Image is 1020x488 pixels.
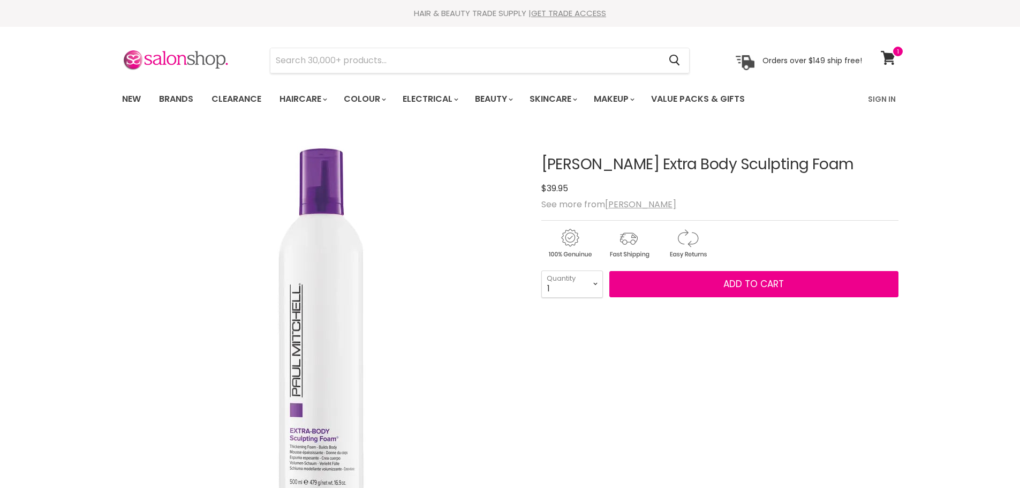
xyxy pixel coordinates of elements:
p: Orders over $149 ship free! [762,55,862,65]
nav: Main [109,84,912,115]
button: Search [661,48,689,73]
a: Brands [151,88,201,110]
a: Skincare [522,88,584,110]
a: GET TRADE ACCESS [531,7,606,19]
span: See more from [541,198,676,211]
a: Makeup [586,88,641,110]
h1: [PERSON_NAME] Extra Body Sculpting Foam [541,156,898,173]
a: Haircare [271,88,334,110]
a: Electrical [395,88,465,110]
div: HAIR & BEAUTY TRADE SUPPLY | [109,8,912,19]
a: New [114,88,149,110]
form: Product [270,48,690,73]
span: $39.95 [541,182,568,194]
a: Colour [336,88,392,110]
a: Clearance [203,88,269,110]
a: [PERSON_NAME] [605,198,676,211]
input: Search [270,48,661,73]
button: Add to cart [609,271,898,298]
img: returns.gif [659,227,716,260]
img: shipping.gif [600,227,657,260]
a: Value Packs & Gifts [643,88,753,110]
select: Quantity [541,271,603,297]
ul: Main menu [114,84,807,115]
span: Add to cart [723,277,784,290]
a: Beauty [467,88,519,110]
img: genuine.gif [541,227,598,260]
a: Sign In [862,88,902,110]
